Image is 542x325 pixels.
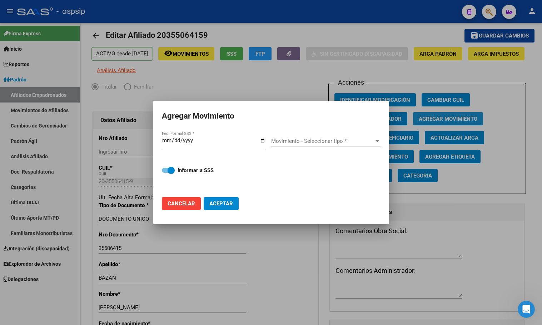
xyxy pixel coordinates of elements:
[162,197,201,210] button: Cancelar
[178,167,214,174] strong: Informar a SSS
[518,301,535,318] iframe: Intercom live chat
[162,109,381,123] h2: Agregar Movimiento
[168,200,195,207] span: Cancelar
[204,197,239,210] button: Aceptar
[209,200,233,207] span: Aceptar
[271,138,374,144] span: Movimiento - Seleccionar tipo *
